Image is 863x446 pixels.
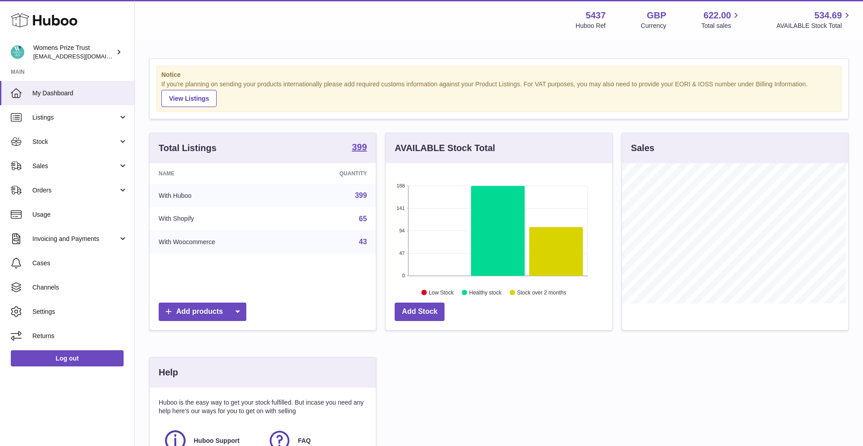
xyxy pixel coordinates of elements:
h3: Total Listings [159,142,217,154]
span: Settings [32,308,128,316]
img: info@womensprizeforfiction.co.uk [11,45,24,59]
h3: AVAILABLE Stock Total [395,142,495,154]
text: Stock over 2 months [517,289,566,295]
a: View Listings [161,90,217,107]
text: 47 [400,250,405,256]
text: 188 [396,183,405,188]
th: Quantity [290,163,376,184]
text: 0 [402,273,405,278]
h3: Help [159,366,178,379]
span: Sales [32,162,118,170]
div: If you're planning on sending your products internationally please add required customs informati... [161,80,836,107]
span: Returns [32,332,128,340]
text: 94 [400,228,405,233]
span: Listings [32,113,118,122]
text: Healthy stock [469,289,502,295]
strong: Notice [161,71,836,79]
strong: 399 [352,143,367,152]
a: Log out [11,350,124,366]
span: 534.69 [814,9,842,22]
span: Cases [32,259,128,268]
td: With Woocommerce [150,230,290,254]
a: 399 [352,143,367,153]
h3: Sales [631,142,654,154]
td: With Huboo [150,184,290,207]
span: 622.00 [703,9,731,22]
a: 43 [359,238,367,245]
text: 141 [396,205,405,211]
text: Low Stock [429,289,454,295]
td: With Shopify [150,207,290,231]
span: My Dashboard [32,89,128,98]
div: Huboo Ref [576,22,606,30]
th: Name [150,163,290,184]
div: Currency [641,22,667,30]
div: Womens Prize Trust [33,44,114,61]
a: 399 [355,192,367,199]
span: Total sales [701,22,741,30]
strong: 5437 [586,9,606,22]
span: [EMAIL_ADDRESS][DOMAIN_NAME] [33,53,132,60]
strong: GBP [647,9,666,22]
a: Add products [159,303,246,321]
span: Channels [32,283,128,292]
span: FAQ [298,437,311,445]
a: 65 [359,215,367,223]
span: Usage [32,210,128,219]
span: Stock [32,138,118,146]
span: Invoicing and Payments [32,235,118,243]
span: Huboo Support [194,437,240,445]
span: AVAILABLE Stock Total [776,22,852,30]
a: 534.69 AVAILABLE Stock Total [776,9,852,30]
span: Orders [32,186,118,195]
p: Huboo is the easy way to get your stock fulfilled. But incase you need any help here's our ways f... [159,398,367,415]
a: 622.00 Total sales [701,9,741,30]
a: Add Stock [395,303,445,321]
